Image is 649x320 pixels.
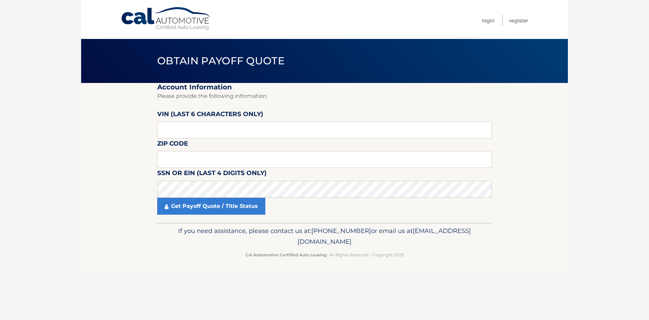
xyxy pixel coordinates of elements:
a: Register [509,15,528,26]
a: Cal Automotive [121,7,212,31]
label: SSN or EIN (last 4 digits only) [157,168,267,180]
label: Zip Code [157,138,188,151]
span: Obtain Payoff Quote [157,55,285,67]
p: If you need assistance, please contact us at: or email us at [162,226,487,247]
a: Get Payoff Quote / Title Status [157,198,265,215]
strong: Cal Automotive Certified Auto Leasing [245,252,327,257]
label: VIN (last 6 characters only) [157,109,263,122]
span: [PHONE_NUMBER] [311,227,371,235]
h2: Account Information [157,83,492,91]
p: - All Rights Reserved - Copyright 2025 [162,251,487,258]
p: Please provide the following information. [157,91,492,101]
a: Login [482,15,495,26]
